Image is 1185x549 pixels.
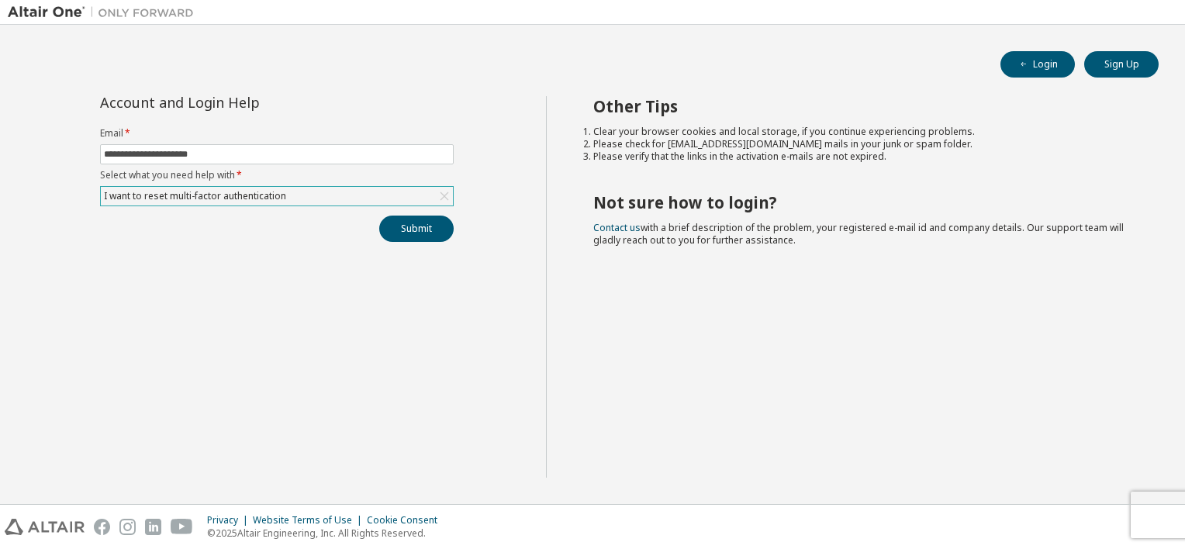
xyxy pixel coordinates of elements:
[593,138,1131,150] li: Please check for [EMAIL_ADDRESS][DOMAIN_NAME] mails in your junk or spam folder.
[1000,51,1075,78] button: Login
[8,5,202,20] img: Altair One
[171,519,193,535] img: youtube.svg
[5,519,85,535] img: altair_logo.svg
[593,96,1131,116] h2: Other Tips
[100,127,454,140] label: Email
[593,192,1131,212] h2: Not sure how to login?
[367,514,447,527] div: Cookie Consent
[593,150,1131,163] li: Please verify that the links in the activation e-mails are not expired.
[119,519,136,535] img: instagram.svg
[94,519,110,535] img: facebook.svg
[207,514,253,527] div: Privacy
[379,216,454,242] button: Submit
[100,169,454,181] label: Select what you need help with
[207,527,447,540] p: © 2025 Altair Engineering, Inc. All Rights Reserved.
[145,519,161,535] img: linkedin.svg
[100,96,383,109] div: Account and Login Help
[1084,51,1159,78] button: Sign Up
[593,221,1124,247] span: with a brief description of the problem, your registered e-mail id and company details. Our suppo...
[593,221,641,234] a: Contact us
[593,126,1131,138] li: Clear your browser cookies and local storage, if you continue experiencing problems.
[102,188,288,205] div: I want to reset multi-factor authentication
[101,187,453,205] div: I want to reset multi-factor authentication
[253,514,367,527] div: Website Terms of Use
